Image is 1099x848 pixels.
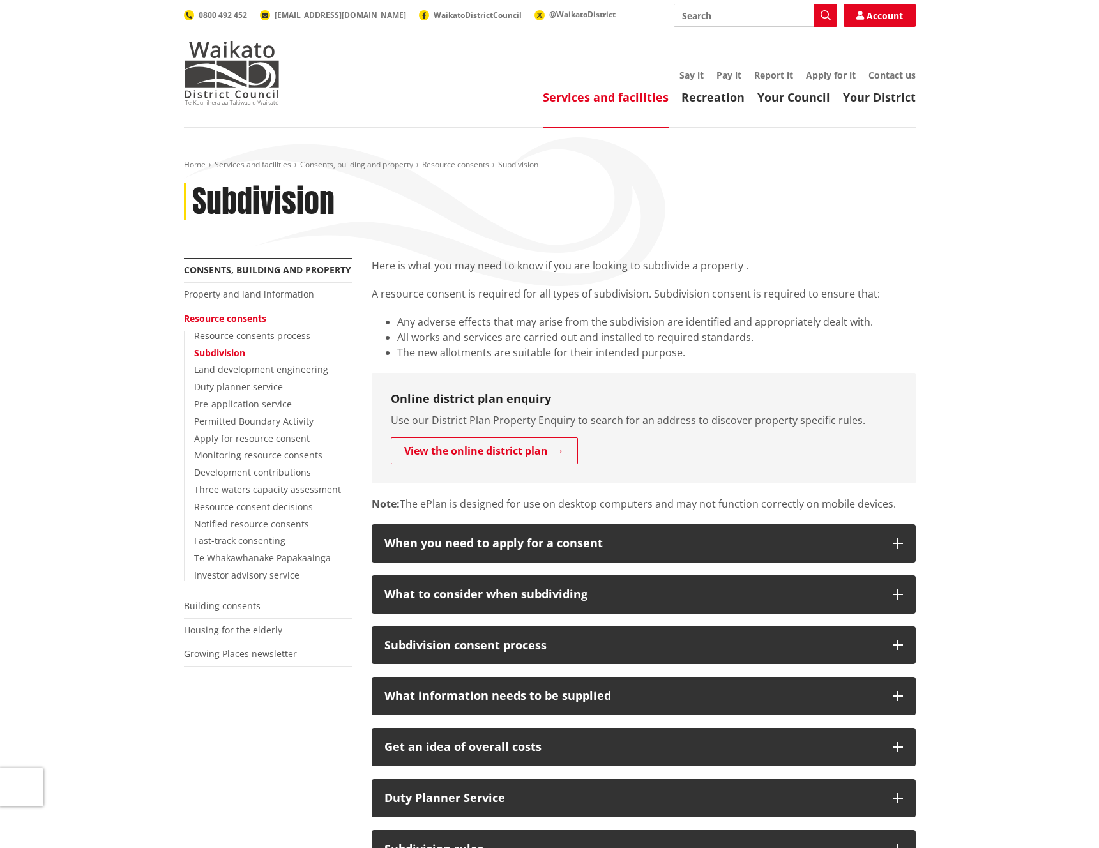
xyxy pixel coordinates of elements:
li: All works and services are carried out and installed to required standards. [397,329,916,345]
a: Duty planner service [194,381,283,393]
a: Contact us [868,69,916,81]
h1: Subdivision [192,183,335,220]
a: Notified resource consents [194,518,309,530]
button: Get an idea of overall costs [372,728,916,766]
a: Apply for it [806,69,856,81]
a: Apply for resource consent [194,432,310,444]
span: 0800 492 452 [199,10,247,20]
a: Resource consents process [194,329,310,342]
a: Growing Places newsletter [184,647,297,660]
button: When you need to apply for a consent [372,524,916,563]
a: Land development engineering [194,363,328,375]
div: When you need to apply for a consent [384,537,880,550]
span: WaikatoDistrictCouncil [434,10,522,20]
strong: Note: [372,497,400,511]
button: Duty Planner Service [372,779,916,817]
h3: Online district plan enquiry [391,392,897,406]
a: Housing for the elderly [184,624,282,636]
span: @WaikatoDistrict [549,9,616,20]
a: Consents, building and property [300,159,413,170]
a: Development contributions [194,466,311,478]
a: Property and land information [184,288,314,300]
a: Services and facilities [215,159,291,170]
a: Services and facilities [543,89,669,105]
a: Home [184,159,206,170]
a: Investor advisory service [194,569,299,581]
div: What information needs to be supplied [384,690,880,702]
a: Your District [843,89,916,105]
a: Consents, building and property [184,264,351,276]
a: Subdivision [194,347,245,359]
a: Te Whakawhanake Papakaainga [194,552,331,564]
a: Permitted Boundary Activity [194,415,314,427]
a: Monitoring resource consents [194,449,322,461]
button: What information needs to be supplied [372,677,916,715]
a: Building consents [184,600,261,612]
a: [EMAIL_ADDRESS][DOMAIN_NAME] [260,10,406,20]
a: Say it [679,69,704,81]
div: Subdivision consent process [384,639,880,652]
a: Recreation [681,89,745,105]
p: Get an idea of overall costs [384,741,880,753]
p: Here is what you may need to know if you are looking to subdivide a property . [372,258,916,273]
p: The ePlan is designed for use on desktop computers and may not function correctly on mobile devices. [372,496,916,511]
a: Fast-track consenting [194,534,285,547]
a: Account [844,4,916,27]
a: Resource consents [422,159,489,170]
div: Duty Planner Service [384,792,880,805]
img: Waikato District Council - Te Kaunihera aa Takiwaa o Waikato [184,41,280,105]
nav: breadcrumb [184,160,916,170]
a: Pre-application service [194,398,292,410]
span: [EMAIL_ADDRESS][DOMAIN_NAME] [275,10,406,20]
a: Report it [754,69,793,81]
button: What to consider when subdividing [372,575,916,614]
a: 0800 492 452 [184,10,247,20]
p: A resource consent is required for all types of subdivision. Subdivision consent is required to e... [372,286,916,301]
input: Search input [674,4,837,27]
a: Your Council [757,89,830,105]
a: Resource consents [184,312,266,324]
p: Use our District Plan Property Enquiry to search for an address to discover property specific rules. [391,413,897,428]
a: WaikatoDistrictCouncil [419,10,522,20]
a: View the online district plan [391,437,578,464]
span: Subdivision [498,159,538,170]
a: Resource consent decisions [194,501,313,513]
li: Any adverse effects that may arise from the subdivision are identified and appropriately dealt with. [397,314,916,329]
div: What to consider when subdividing [384,588,880,601]
a: Three waters capacity assessment [194,483,341,496]
button: Subdivision consent process [372,626,916,665]
a: @WaikatoDistrict [534,9,616,20]
a: Pay it [716,69,741,81]
li: The new allotments are suitable for their intended purpose. [397,345,916,360]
